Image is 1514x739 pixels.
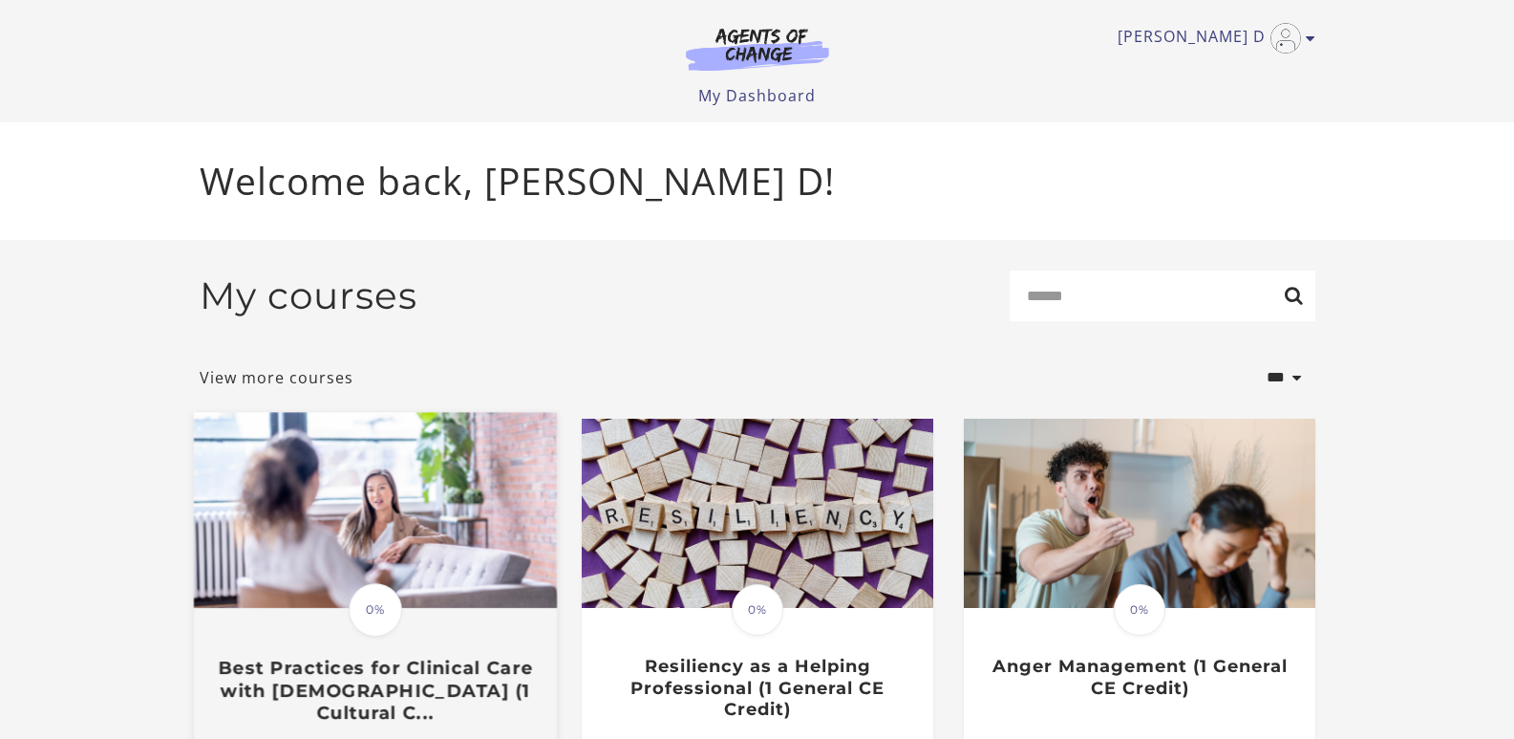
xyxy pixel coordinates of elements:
span: 0% [349,583,402,637]
img: Agents of Change Logo [666,27,849,71]
a: My Dashboard [698,85,816,106]
h3: Best Practices for Clinical Care with [DEMOGRAPHIC_DATA] (1 Cultural C... [214,657,535,724]
span: 0% [732,584,783,636]
a: View more courses [200,366,353,389]
span: 0% [1114,584,1165,636]
h3: Anger Management (1 General CE Credit) [984,656,1294,699]
p: Welcome back, [PERSON_NAME] D! [200,153,1315,209]
h2: My courses [200,273,417,318]
a: Toggle menu [1118,23,1306,54]
h3: Resiliency as a Helping Professional (1 General CE Credit) [602,656,912,721]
